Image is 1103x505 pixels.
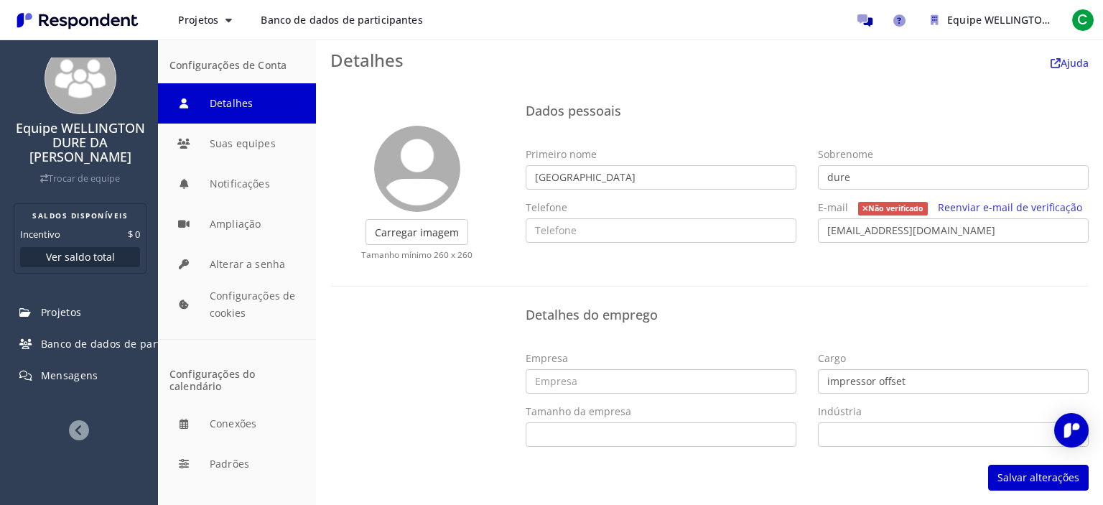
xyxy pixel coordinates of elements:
button: Notificações [158,164,316,204]
img: user_avatar_128.png [374,126,460,212]
font: Ajuda [1061,56,1089,70]
font: Empresa [526,351,568,365]
button: Projetos [167,7,243,33]
img: Respondente [11,9,144,32]
font: C [1077,10,1088,29]
button: Padrões [158,444,316,484]
font: Não verificado [868,203,923,213]
input: Sobrenome [818,165,1089,190]
input: Telefone [526,218,796,243]
font: Tamanho mínimo 260 x 260 [361,249,473,260]
a: Ajuda [1051,56,1089,70]
button: Equipe WELLINGTON DURE DA SILVA [919,7,1063,33]
font: SALDOS DISPONÍVEIS [32,210,128,221]
font: Indústria [818,404,862,418]
font: Ver saldo total [46,250,115,264]
button: Suas equipes [158,124,316,164]
button: Detalhes [158,83,316,124]
font: Banco de dados de participantes [41,337,208,351]
button: Configurações de cookies [158,284,316,325]
font: Salvar alterações [997,471,1079,485]
a: Banco de dados de participantes [249,7,434,33]
section: Resumo do saldo [14,203,146,274]
a: Ajuda e suporte [885,6,913,34]
font: Banco de dados de participantes [261,13,422,27]
button: Alterar a senha [158,244,316,284]
font: Dados pessoais [526,102,621,119]
button: C [1069,7,1097,33]
font: Sobrenome [818,147,873,161]
font: Telefone [526,200,567,214]
font: Equipe WELLINGTON DURE DA [PERSON_NAME] [16,119,145,165]
button: Salvar alterações [988,465,1089,491]
font: Configurações de Conta [169,58,287,72]
font: Configurações do calendário [169,367,255,393]
button: Conexões [158,404,316,444]
font: Projetos [178,13,218,27]
font: Primeiro nome [526,147,597,161]
font: Trocar de equipe [48,172,120,185]
button: Ver saldo total [20,247,140,267]
input: Cargo [818,369,1089,394]
font: Detalhes [330,48,404,72]
font: Cargo [818,351,846,365]
input: Primeiro nome [526,165,796,190]
a: Trocar de equipe [40,172,120,185]
font: Mensagens [41,369,98,382]
a: Participantes da mensagem [850,6,879,34]
img: team_avatar_256.png [45,42,116,114]
font: Detalhes do emprego [526,306,658,323]
div: Abra o Intercom Messenger [1054,413,1089,448]
input: E-mail [818,218,1089,243]
font: E-mail [818,200,848,214]
font: Incentivo [20,228,60,241]
a: Reenviar e-mail de verificação [938,200,1082,214]
font: $ 0 [128,228,140,241]
button: Ampliação [158,204,316,244]
input: Empresa [526,369,796,394]
font: Carregar imagem [375,226,459,239]
font: Tamanho da empresa [526,404,631,418]
font: Projetos [41,305,82,319]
